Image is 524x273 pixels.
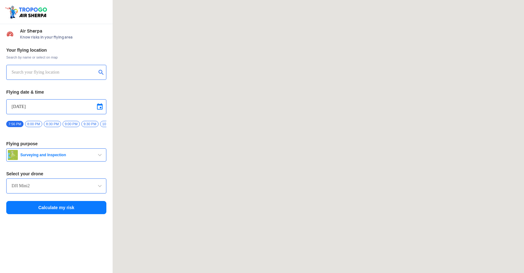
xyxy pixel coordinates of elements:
[44,121,61,127] span: 8:30 PM
[6,142,106,146] h3: Flying purpose
[6,55,106,60] span: Search by name or select on map
[8,150,18,160] img: survey.png
[6,30,14,38] img: Risk Scores
[25,121,42,127] span: 8:00 PM
[18,152,96,157] span: Surveying and Inspection
[12,69,96,76] input: Search your flying location
[6,201,106,214] button: Calculate my risk
[81,121,99,127] span: 9:30 PM
[100,121,119,127] span: 10:00 PM
[6,90,106,94] h3: Flying date & time
[12,103,101,111] input: Select Date
[20,28,106,33] span: Air Sherpa
[5,5,49,19] img: ic_tgdronemaps.svg
[6,121,23,127] span: 7:56 PM
[6,48,106,52] h3: Your flying location
[6,148,106,162] button: Surveying and Inspection
[63,121,80,127] span: 9:00 PM
[6,172,106,176] h3: Select your drone
[20,35,106,40] span: Know risks in your flying area
[12,182,101,190] input: Search by name or Brand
